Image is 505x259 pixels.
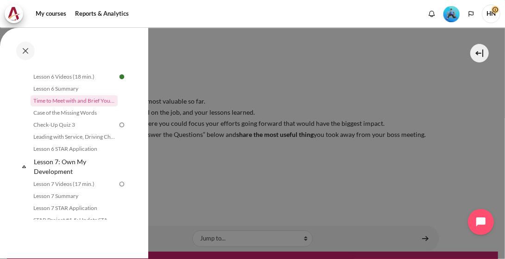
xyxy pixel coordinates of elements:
img: To do [118,121,126,129]
a: Architeck Architeck [5,5,28,23]
a: Lesson 6 Videos (18 min.) [31,71,118,82]
img: To do [118,180,126,188]
a: Time to Meet with and Brief Your Boss #1 [31,95,118,106]
a: Case of the Missing Words [31,107,118,118]
span: Collapse [19,162,29,171]
a: Reports & Analytics [72,5,132,23]
a: Lesson 7 Summary [31,191,118,202]
a: Lesson 7 Videos (17 min.) [31,179,118,190]
a: Lesson 6 STAR Application [31,143,118,154]
img: Architeck [7,7,20,21]
a: Check-Up Quiz 3 [31,119,118,130]
img: Done [118,73,126,81]
a: My courses [32,5,69,23]
img: Level #3 [443,6,460,22]
a: Leading with Service, Driving Change (Pucknalin's Story) [31,131,118,142]
a: Lesson 7: Own My Development [32,155,118,178]
div: Show notification window with no new notifications [425,7,439,21]
div: Level #3 [443,5,460,22]
a: User menu [482,5,500,23]
a: STAR Project #1.5: Update STAR Plan [31,215,118,226]
a: Lesson 7 STAR Application [31,203,118,214]
a: Lesson 6 Summary [31,83,118,94]
a: Level #3 [440,5,463,22]
span: HN [482,5,500,23]
button: Languages [464,7,478,21]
